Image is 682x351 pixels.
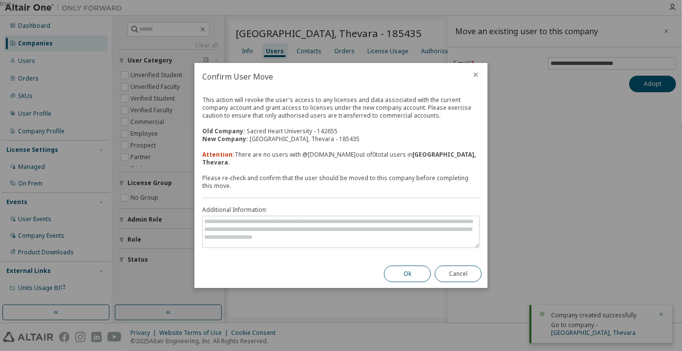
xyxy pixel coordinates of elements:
label: Additional Information: [202,206,480,214]
b: Attention: [202,150,234,159]
b: Old Company: [202,127,245,135]
button: close [472,71,480,79]
h2: Confirm User Move [194,63,464,90]
strong: [GEOGRAPHIC_DATA], Thevara [202,150,476,166]
div: This action will revoke the user's access to any licenses and data associated with the current co... [202,96,480,143]
b: New Company: [202,135,248,143]
button: Cancel [435,266,482,282]
div: There are no users with @ [DOMAIN_NAME] out of 0 total users in . Please re-check and confirm tha... [202,151,480,190]
button: Ok [384,266,431,282]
